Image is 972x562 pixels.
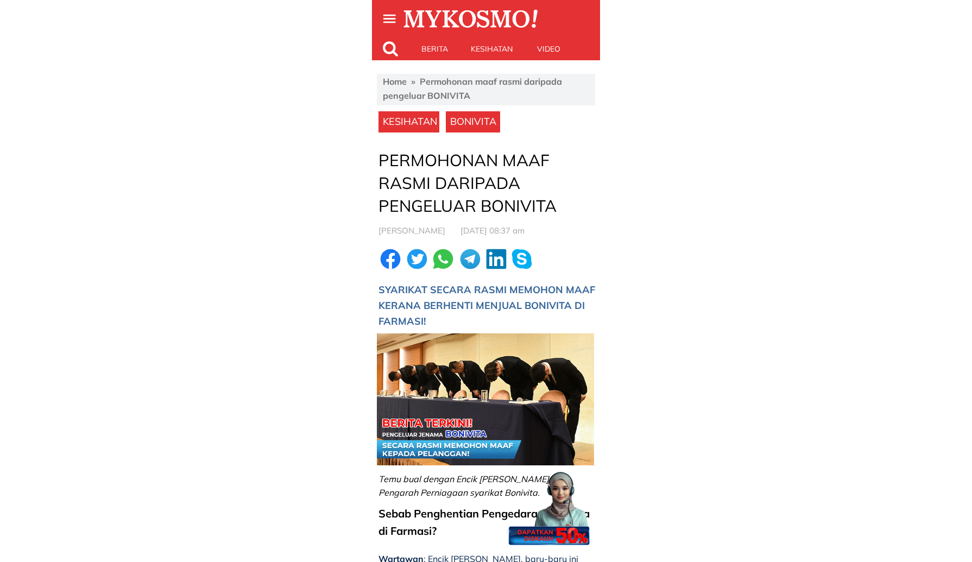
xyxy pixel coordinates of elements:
h3: [PERSON_NAME] [DATE] 08:37 am [378,224,596,237]
div: Temu bual dengan Encik [PERSON_NAME] – Pengarah Perniagaan syarikat Bonivita. [378,472,596,500]
h3: BONIVITA [450,114,500,130]
p: Berita [406,38,463,60]
h3: SYARIKAT SECARA RASMI MEMOHON MAAF KERANA BERHENTI MENJUAL BONIVITA DI FARMASI! [378,282,596,329]
div: Home » Permohonan maaf rasmi daripada pengeluar BONIVITA [383,75,590,103]
p: Video [520,38,577,60]
p: Permohonan maaf rasmi daripada pengeluar BONIVITA [378,149,596,217]
h3: KESIHATAN [383,114,443,130]
div: Sebab Penghentian Pengedaran Bonivita di Farmasi? [378,505,596,540]
p: Kesihatan [463,38,520,60]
